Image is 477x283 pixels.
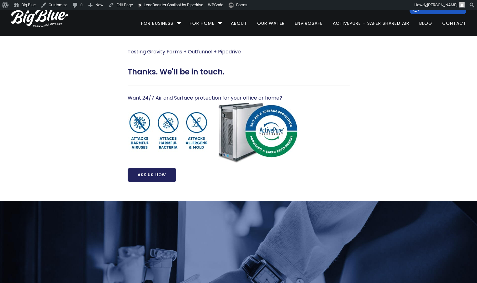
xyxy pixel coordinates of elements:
div: Want 24/7 Air and Surface protection for your office or home? [128,68,350,190]
img: en-su.jpg [128,102,304,165]
span: [PERSON_NAME] [427,3,457,7]
img: logo [11,8,68,27]
img: logo.svg [138,3,142,8]
p: Testing Gravity Forms + Outfunnel + Pipedrive [128,47,350,56]
h3: Thanks. We'll be in touch. [128,68,350,77]
a: Ask Us How [128,168,176,182]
